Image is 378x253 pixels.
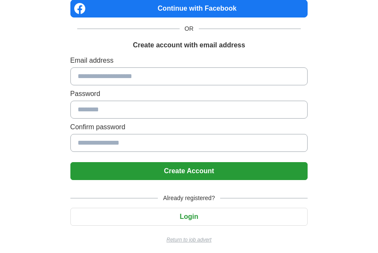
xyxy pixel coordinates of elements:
button: Create Account [70,162,308,180]
a: Return to job advert [70,236,308,244]
span: OR [180,24,199,33]
span: Already registered? [158,194,220,203]
h1: Create account with email address [133,40,245,50]
button: Login [70,208,308,226]
label: Password [70,89,308,99]
a: Login [70,213,308,220]
label: Email address [70,55,308,66]
label: Confirm password [70,122,308,132]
